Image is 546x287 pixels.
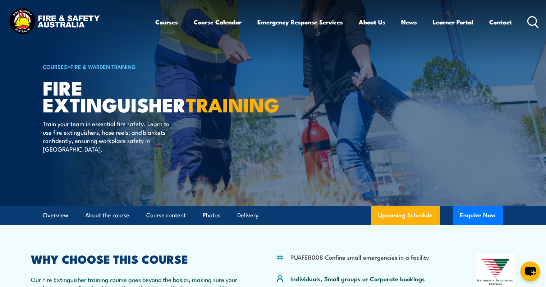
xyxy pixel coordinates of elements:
li: PUAFER008 Confine small emergencies in a facility [291,253,430,261]
a: Contact [490,13,512,32]
a: Emergency Response Services [258,13,343,32]
a: Learner Portal [433,13,474,32]
a: News [402,13,417,32]
a: Course Calendar [194,13,242,32]
a: Fire & Warden Training [71,63,136,70]
a: Course content [147,206,186,225]
strong: TRAINING [186,89,280,119]
a: Courses [156,13,178,32]
p: Individuals, Small groups or Corporate bookings [291,274,425,283]
h1: Fire Extinguisher [43,79,221,112]
a: Photos [203,206,221,225]
a: Overview [43,206,69,225]
h6: > [43,62,221,71]
a: Delivery [238,206,259,225]
button: Enquire Now [453,206,503,225]
button: chat-button [520,261,540,281]
p: Train your team in essential fire safety. Learn to use fire extinguishers, hose reels, and blanke... [43,119,174,153]
a: About Us [359,13,386,32]
a: About the course [86,206,130,225]
h2: WHY CHOOSE THIS COURSE [31,254,241,264]
a: Upcoming Schedule [371,206,440,225]
a: COURSES [43,63,68,70]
